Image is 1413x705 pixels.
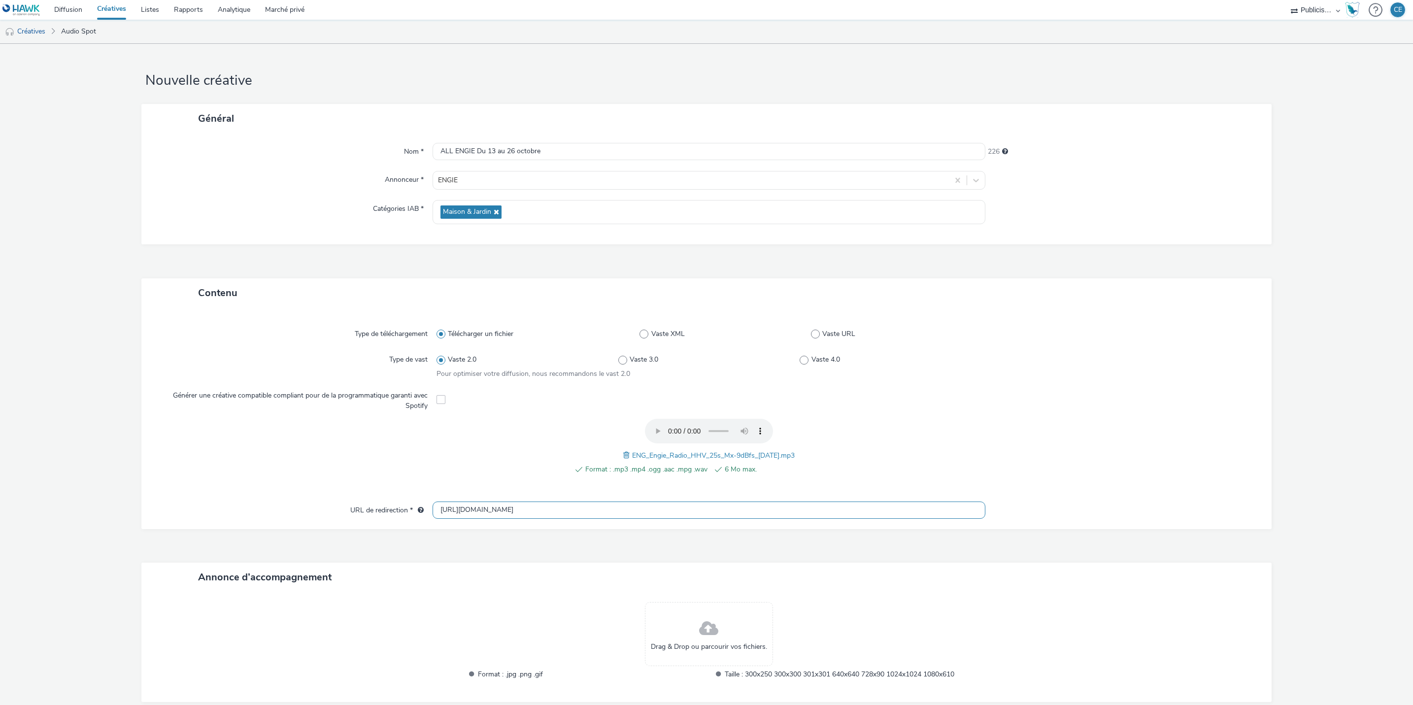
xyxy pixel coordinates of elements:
span: Vaste XML [651,329,685,339]
span: Drag & Drop ou parcourir vos fichiers. [651,642,767,652]
span: Format : .mp3 .mp4 .ogg .aac .mpg .wav [585,464,707,475]
a: Audio Spot [56,20,101,43]
label: Annonceur * [381,171,428,185]
label: Type de téléchargement [351,325,432,339]
a: Hawk Academy [1345,2,1364,18]
label: Générer une créative compatible compliant pour de la programmatique garanti avec Spotify [159,387,432,411]
span: Général [198,112,234,125]
font: Créatives [17,27,45,36]
span: 226 [988,147,1000,157]
input: Nom [433,143,985,160]
span: Contenu [198,286,237,300]
span: Vaste 3.0 [630,355,658,365]
span: Taille : 300x250 300x300 301x301 640x640 728x90 1024x1024 1080x610 [725,669,954,680]
font: URL de redirection * [350,505,413,515]
span: Annonce d’accompagnement [198,571,332,584]
label: Nom * [400,143,428,157]
span: Vaste 2.0 [448,355,476,365]
h1: Nouvelle créative [141,71,1272,90]
img: Hawk Academy [1345,2,1360,18]
span: 6 Mo max. [725,464,847,475]
label: Type de vast [385,351,432,365]
span: Vaste 4.0 [811,355,840,365]
span: Télécharger un fichier [448,329,513,339]
span: Pour optimiser votre diffusion, nous recommandons le vast 2.0 [437,369,630,378]
div: CE [1394,2,1402,17]
span: ENG_Engie_Radio_HHV_25s_Mx-9dBfs_[DATE].mp3 [632,451,795,460]
img: audio [5,27,15,37]
img: undefined Logo [2,4,40,16]
div: L’URL de redirection sera utilisée comme URL de validation avec certains SSP et ce sera l’URL de ... [413,505,424,515]
label: Catégories IAB * [369,200,428,214]
input: URL... [433,502,985,519]
div: 255 caractères maximum [1002,147,1008,157]
span: Maison & Jardin [443,208,491,216]
span: Vaste URL [822,329,855,339]
span: Format : .jpg .png .gif [478,669,707,680]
